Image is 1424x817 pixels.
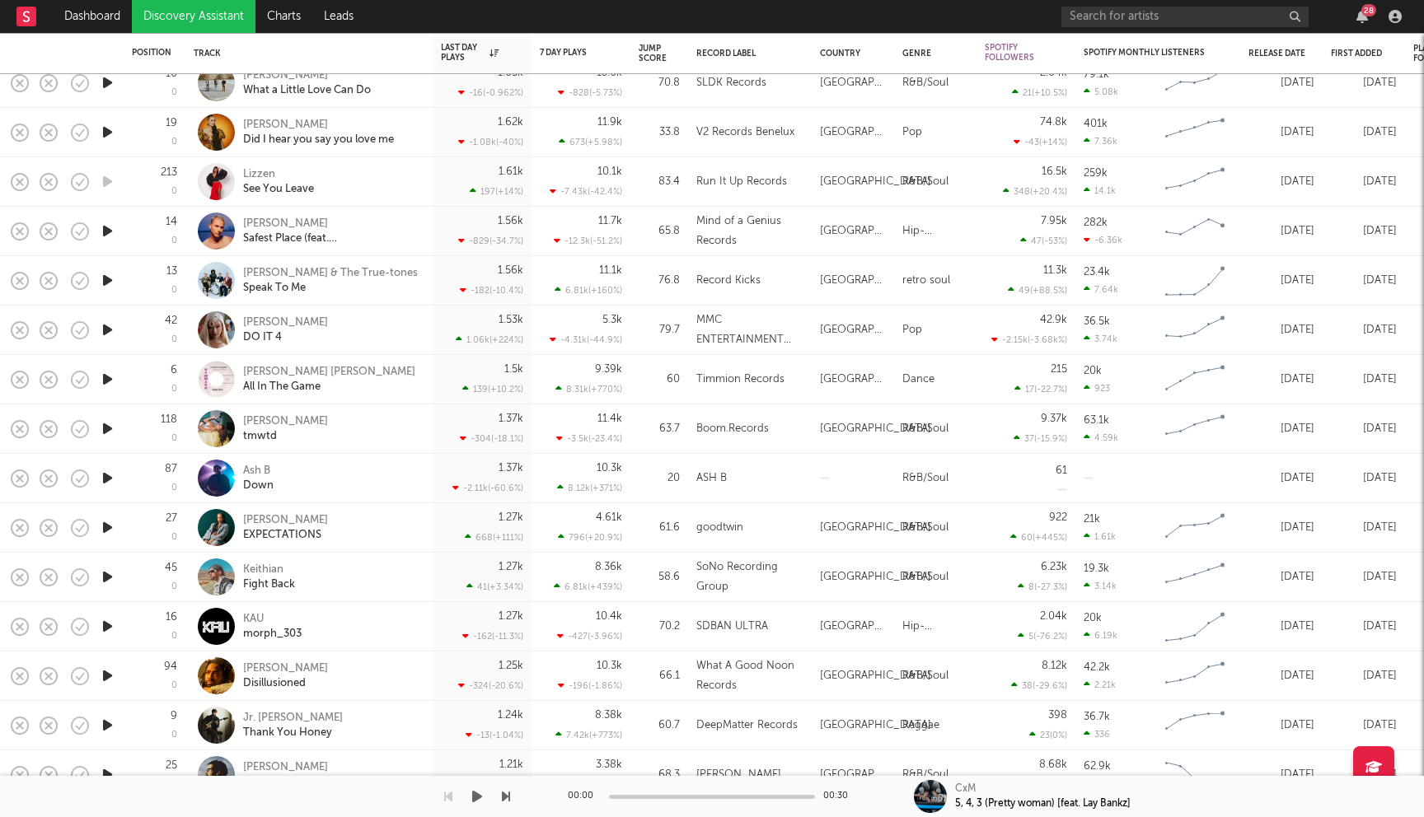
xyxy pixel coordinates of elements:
div: 3.74k [1084,334,1117,344]
div: R&B/Soul [902,666,949,686]
div: 0 [171,187,177,196]
div: 36.5k [1084,316,1110,327]
div: 6 [171,365,177,376]
div: 0 [171,681,177,690]
div: -13 ( -1.04 % ) [466,730,523,740]
div: 70.2 [639,617,680,637]
div: [GEOGRAPHIC_DATA] [820,222,886,241]
div: 0 [171,236,177,245]
div: [GEOGRAPHIC_DATA] [820,666,931,686]
div: 42.9k [1040,315,1067,325]
div: 41 ( +3.34 % ) [466,581,523,592]
div: Jr. [PERSON_NAME] [243,711,343,726]
div: morph_303 [243,627,302,642]
div: 74.8k [1040,117,1067,128]
div: -4.31k ( -44.9 % ) [550,334,622,345]
div: 60 [639,370,680,390]
div: 0 [171,533,177,542]
div: [DATE] [1248,469,1314,488]
div: 7 Day Plays [540,48,597,58]
div: Spotify Followers [985,43,1042,63]
div: Pop [902,123,922,142]
div: [DATE] [1248,716,1314,735]
div: 7.42k ( +773 % ) [555,730,622,740]
div: 14.1k [1084,185,1116,196]
div: -6.36k [1084,235,1122,245]
div: -3.5k ( -23.4 % ) [556,433,622,444]
a: [PERSON_NAME]Get Down [243,760,328,790]
div: 11.3k [1043,265,1067,276]
div: 16 [166,612,177,623]
div: [GEOGRAPHIC_DATA] [820,271,886,291]
div: EXPECTATIONS [243,528,328,543]
div: 10.3k [597,463,622,474]
div: 2.21k [1084,679,1116,690]
div: 13 [166,266,177,277]
div: [GEOGRAPHIC_DATA] [820,716,931,735]
div: -829 ( -34.7 % ) [458,236,523,246]
div: 27 [166,513,177,524]
div: Last Day Plays [441,43,499,63]
div: [DATE] [1248,271,1314,291]
div: 5.3k [602,315,622,325]
div: 14 [166,217,177,227]
div: 42.2k [1084,662,1110,673]
div: [GEOGRAPHIC_DATA] [820,123,886,142]
div: 60.7 [639,716,680,735]
div: 1.37k [499,463,523,474]
div: [DATE] [1248,765,1314,785]
div: [DATE] [1248,617,1314,637]
div: Thank You Honey [243,726,343,740]
div: [DATE] [1331,73,1397,93]
div: 94 [164,661,177,672]
div: -43 ( +14 % ) [1014,137,1067,147]
div: 10.3k [597,661,622,671]
div: 0 [171,385,177,394]
div: [DATE] [1331,370,1397,390]
div: 4.61k [596,512,622,523]
svg: Chart title [1158,705,1232,746]
div: [PERSON_NAME] [243,414,328,429]
div: [PERSON_NAME] [PERSON_NAME] [243,365,415,380]
div: 5.08k [1084,86,1118,97]
a: [PERSON_NAME]EXPECTATIONS [243,513,328,543]
div: 63.1k [1084,415,1109,426]
div: 282k [1084,217,1108,228]
div: [DATE] [1248,73,1314,93]
svg: Chart title [1158,260,1232,301]
div: ASH B [696,469,727,488]
div: R&B/Soul [902,419,949,439]
div: 11.9k [597,117,622,128]
div: [DATE] [1248,222,1314,241]
div: 1.61k [1084,531,1116,542]
a: [PERSON_NAME]What a Little Love Can Do [243,68,371,98]
div: 0 [171,286,177,295]
div: All In The Game [243,380,415,394]
div: 8.31k ( +770 % ) [555,384,622,394]
div: 37 ( -15.9 % ) [1014,433,1067,444]
svg: Chart title [1158,63,1232,104]
div: 7.95k [1041,216,1067,226]
a: Jr. [PERSON_NAME]Thank You Honey [243,711,343,740]
svg: Chart title [1158,754,1232,796]
div: 9.37k [1041,413,1067,424]
div: 16.5k [1042,166,1067,177]
div: 23 ( 0 % ) [1029,730,1067,740]
div: Position [132,48,171,58]
div: 0 [171,88,177,97]
div: -12.3k ( -51.2 % ) [554,236,622,246]
div: SoNo Recording Group [696,558,803,597]
div: 1.53k [499,315,523,325]
div: 62.9k [1084,761,1111,772]
div: [DATE] [1331,320,1397,340]
div: 21k [1084,514,1100,525]
div: 63.7 [639,419,680,439]
svg: Chart title [1158,161,1232,203]
div: [DATE] [1248,172,1314,192]
div: 8 ( -27.3 % ) [1018,581,1067,592]
div: 4.59k [1084,432,1118,443]
div: 213 [161,167,177,178]
div: KAU [243,612,302,627]
div: [DATE] [1331,222,1397,241]
div: [DATE] [1331,716,1397,735]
